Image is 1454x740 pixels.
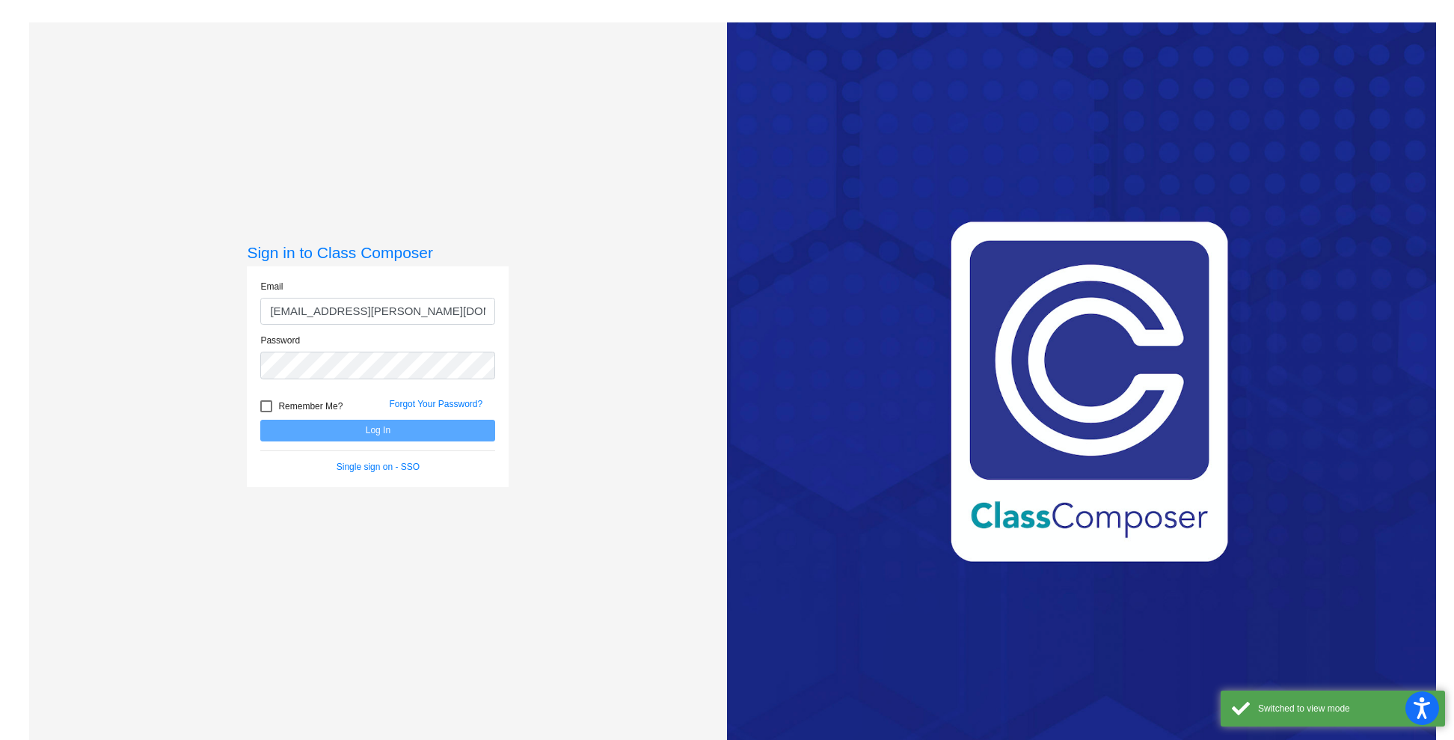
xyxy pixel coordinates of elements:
h3: Sign in to Class Composer [247,243,509,262]
label: Email [260,280,283,293]
span: Remember Me? [278,397,343,415]
a: Forgot Your Password? [389,399,482,409]
a: Single sign on - SSO [337,462,420,472]
button: Log In [260,420,495,441]
label: Password [260,334,300,347]
div: Switched to view mode [1258,702,1434,715]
